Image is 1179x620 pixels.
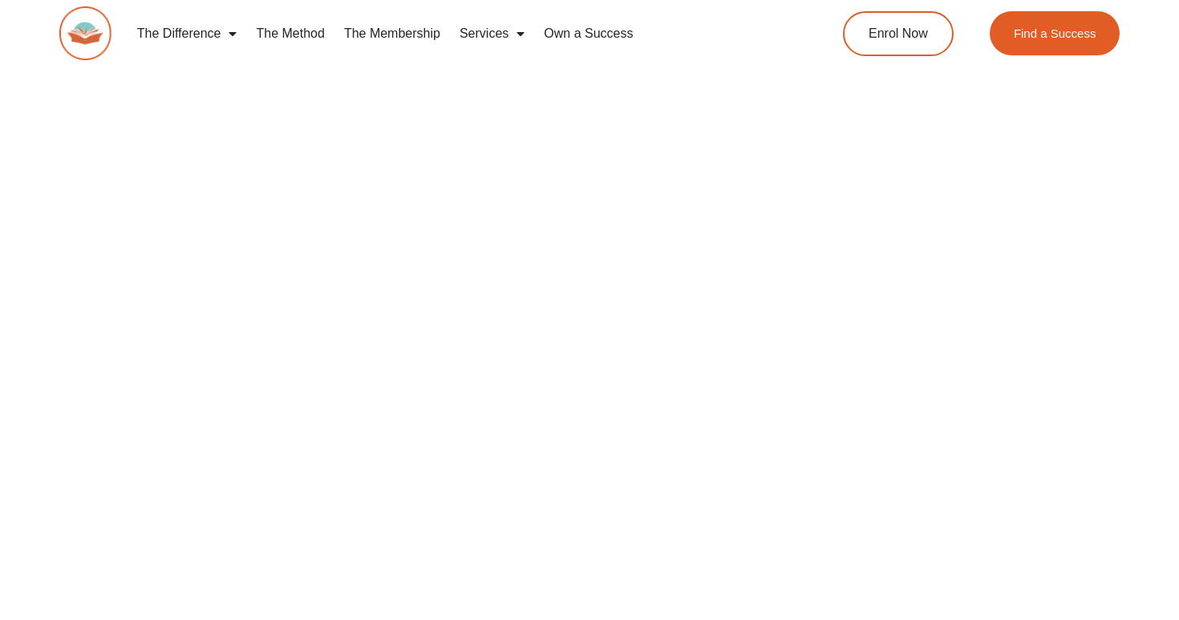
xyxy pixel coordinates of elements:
[128,15,783,52] nav: Menu
[534,15,642,52] a: Own a Success
[246,15,334,52] a: The Method
[990,11,1120,55] a: Find a Success
[450,15,534,52] a: Services
[334,15,450,52] a: The Membership
[1014,27,1096,39] span: Find a Success
[843,11,954,56] a: Enrol Now
[869,27,928,40] span: Enrol Now
[128,15,247,52] a: The Difference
